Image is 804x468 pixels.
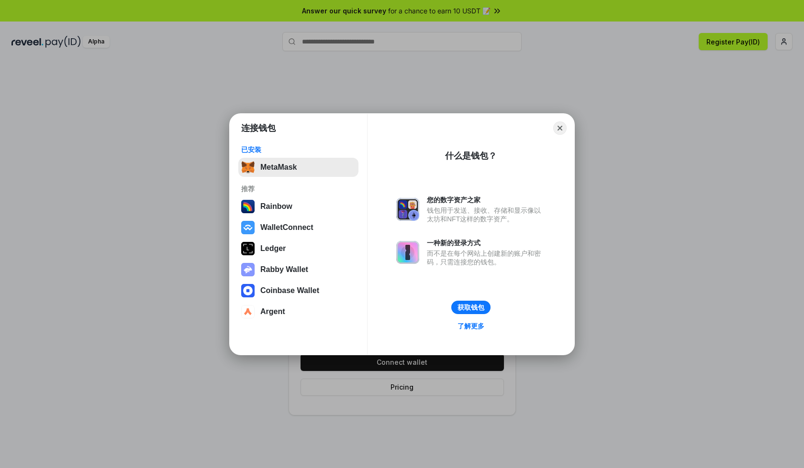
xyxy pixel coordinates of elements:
[241,145,356,154] div: 已安装
[427,196,546,204] div: 您的数字资产之家
[260,202,292,211] div: Rainbow
[241,185,356,193] div: 推荐
[396,198,419,221] img: svg+xml,%3Csvg%20xmlns%3D%22http%3A%2F%2Fwww.w3.org%2F2000%2Fsvg%22%20fill%3D%22none%22%20viewBox...
[238,239,358,258] button: Ledger
[427,206,546,223] div: 钱包用于发送、接收、存储和显示像以太坊和NFT这样的数字资产。
[238,260,358,279] button: Rabby Wallet
[241,284,255,297] img: svg+xml,%3Csvg%20width%3D%2228%22%20height%3D%2228%22%20viewBox%3D%220%200%2028%2028%22%20fill%3D...
[241,305,255,318] img: svg+xml,%3Csvg%20width%3D%2228%22%20height%3D%2228%22%20viewBox%3D%220%200%2028%2028%22%20fill%3D...
[427,239,546,247] div: 一种新的登录方式
[241,221,255,234] img: svg+xml,%3Csvg%20width%3D%2228%22%20height%3D%2228%22%20viewBox%3D%220%200%2028%2028%22%20fill%3D...
[241,161,255,174] img: svg+xml,%3Csvg%20fill%3D%22none%22%20height%3D%2233%22%20viewBox%3D%220%200%2035%2033%22%20width%...
[260,223,313,232] div: WalletConnect
[238,302,358,321] button: Argent
[238,281,358,300] button: Coinbase Wallet
[241,263,255,276] img: svg+xml,%3Csvg%20xmlns%3D%22http%3A%2F%2Fwww.w3.org%2F2000%2Fsvg%22%20fill%3D%22none%22%20viewBox...
[260,286,319,295] div: Coinbase Wallet
[452,320,490,332] a: 了解更多
[260,307,285,316] div: Argent
[260,244,286,253] div: Ledger
[427,249,546,266] div: 而不是在每个网站上创建新的账户和密码，只需连接您的钱包。
[458,322,484,330] div: 了解更多
[241,242,255,255] img: svg+xml,%3Csvg%20xmlns%3D%22http%3A%2F%2Fwww.w3.org%2F2000%2Fsvg%22%20width%3D%2228%22%20height%3...
[260,265,308,274] div: Rabby Wallet
[238,197,358,216] button: Rainbow
[396,241,419,264] img: svg+xml,%3Csvg%20xmlns%3D%22http%3A%2F%2Fwww.w3.org%2F2000%2Fsvg%22%20fill%3D%22none%22%20viewBox...
[238,158,358,177] button: MetaMask
[458,303,484,312] div: 获取钱包
[445,150,497,162] div: 什么是钱包？
[260,163,297,172] div: MetaMask
[241,200,255,213] img: svg+xml,%3Csvg%20width%3D%22120%22%20height%3D%22120%22%20viewBox%3D%220%200%20120%20120%22%20fil...
[553,121,567,135] button: Close
[451,301,491,314] button: 获取钱包
[241,122,276,134] h1: 连接钱包
[238,218,358,237] button: WalletConnect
